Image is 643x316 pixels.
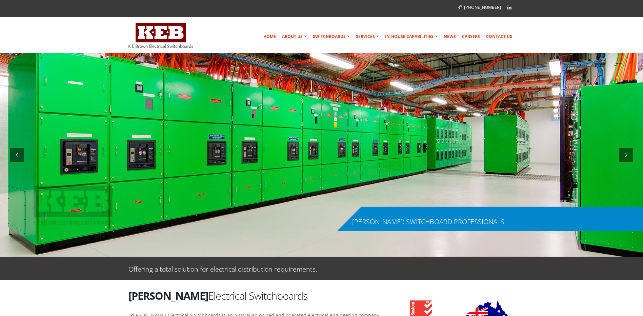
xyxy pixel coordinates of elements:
[458,4,501,10] a: [PHONE_NUMBER]
[310,30,353,43] a: Switchboards
[128,289,208,303] strong: [PERSON_NAME]
[261,30,279,43] a: Home
[128,289,383,303] h2: Electrical Switchboards
[128,263,317,273] p: Offering a total solution for electrical distribution requirements.
[459,30,483,43] a: Careers
[279,30,309,43] a: About Us
[483,30,515,43] a: Contact Us
[352,218,504,225] div: [PERSON_NAME]: SWITCHBOARD PROFESSIONALS
[441,30,459,43] a: News
[353,30,382,43] a: Services
[382,30,440,43] a: In-house Capabilities
[128,23,193,48] img: K E Brown Electrical Switchboards
[504,2,515,13] a: Linkedin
